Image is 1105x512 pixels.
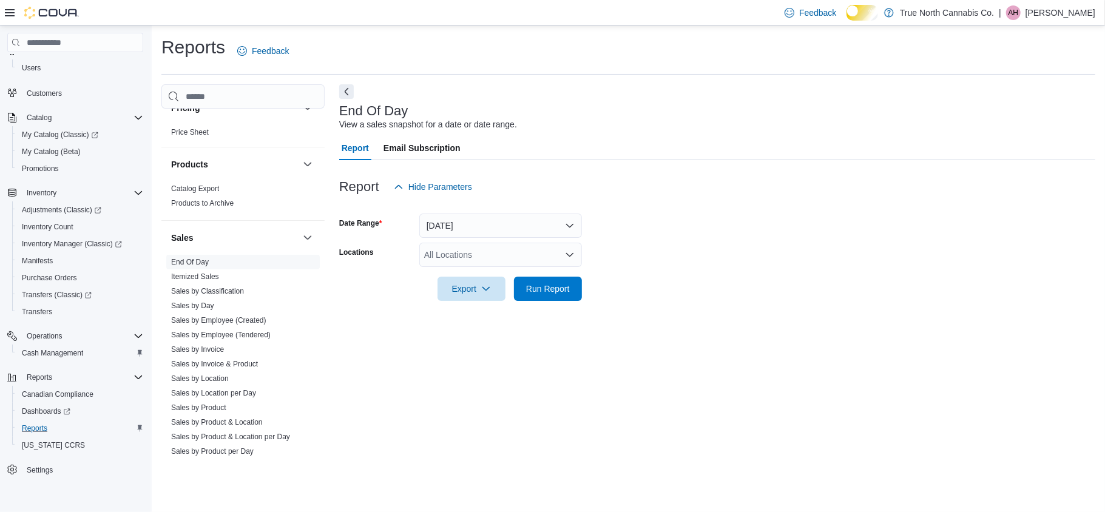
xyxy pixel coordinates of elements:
[17,127,103,142] a: My Catalog (Classic)
[22,370,57,385] button: Reports
[171,199,234,207] a: Products to Archive
[445,277,498,301] span: Export
[12,437,148,454] button: [US_STATE] CCRS
[12,201,148,218] a: Adjustments (Classic)
[22,86,67,101] a: Customers
[171,158,298,170] button: Products
[22,63,41,73] span: Users
[171,127,209,137] span: Price Sheet
[12,126,148,143] a: My Catalog (Classic)
[22,110,143,125] span: Catalog
[22,110,56,125] button: Catalog
[171,345,224,354] a: Sales by Invoice
[22,147,81,157] span: My Catalog (Beta)
[27,372,52,382] span: Reports
[22,205,101,215] span: Adjustments (Classic)
[7,55,143,510] nav: Complex example
[22,307,52,317] span: Transfers
[22,273,77,283] span: Purchase Orders
[171,272,219,281] a: Itemized Sales
[22,406,70,416] span: Dashboards
[17,271,143,285] span: Purchase Orders
[171,432,290,442] span: Sales by Product & Location per Day
[17,144,86,159] a: My Catalog (Beta)
[339,248,374,257] label: Locations
[17,288,143,302] span: Transfers (Classic)
[438,277,505,301] button: Export
[171,258,209,266] a: End Of Day
[17,271,82,285] a: Purchase Orders
[22,463,58,477] a: Settings
[339,84,354,99] button: Next
[846,5,879,21] input: Dark Mode
[799,7,836,19] span: Feedback
[780,1,841,25] a: Feedback
[12,143,148,160] button: My Catalog (Beta)
[22,164,59,173] span: Promotions
[1026,5,1095,20] p: [PERSON_NAME]
[2,109,148,126] button: Catalog
[12,345,148,362] button: Cash Management
[17,288,96,302] a: Transfers (Classic)
[17,61,46,75] a: Users
[171,316,266,325] a: Sales by Employee (Created)
[300,157,315,172] button: Products
[171,330,271,340] span: Sales by Employee (Tendered)
[171,198,234,208] span: Products to Archive
[12,252,148,269] button: Manifests
[171,374,229,383] span: Sales by Location
[22,329,67,343] button: Operations
[171,403,226,413] span: Sales by Product
[171,257,209,267] span: End Of Day
[27,89,62,98] span: Customers
[171,301,214,311] span: Sales by Day
[900,5,994,20] p: True North Cannabis Co.
[1009,5,1019,20] span: AH
[339,218,382,228] label: Date Range
[999,5,1001,20] p: |
[22,85,143,100] span: Customers
[17,305,143,319] span: Transfers
[27,331,63,341] span: Operations
[2,184,148,201] button: Inventory
[17,254,58,268] a: Manifests
[17,220,78,234] a: Inventory Count
[2,461,148,479] button: Settings
[339,118,517,131] div: View a sales snapshot for a date or date range.
[565,250,575,260] button: Open list of options
[12,59,148,76] button: Users
[17,305,57,319] a: Transfers
[1006,5,1021,20] div: Alex Hutchings
[17,203,143,217] span: Adjustments (Classic)
[17,421,143,436] span: Reports
[22,370,143,385] span: Reports
[171,128,209,136] a: Price Sheet
[17,346,143,360] span: Cash Management
[171,418,263,426] a: Sales by Product & Location
[339,104,408,118] h3: End Of Day
[161,125,325,147] div: Pricing
[2,84,148,101] button: Customers
[161,35,225,59] h1: Reports
[22,186,143,200] span: Inventory
[419,214,582,238] button: [DATE]
[22,423,47,433] span: Reports
[171,301,214,310] a: Sales by Day
[22,239,122,249] span: Inventory Manager (Classic)
[171,232,298,244] button: Sales
[252,45,289,57] span: Feedback
[171,359,258,369] span: Sales by Invoice & Product
[17,404,75,419] a: Dashboards
[12,218,148,235] button: Inventory Count
[22,256,53,266] span: Manifests
[171,184,219,194] span: Catalog Export
[17,144,143,159] span: My Catalog (Beta)
[17,220,143,234] span: Inventory Count
[2,328,148,345] button: Operations
[171,272,219,281] span: Itemized Sales
[22,440,85,450] span: [US_STATE] CCRS
[514,277,582,301] button: Run Report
